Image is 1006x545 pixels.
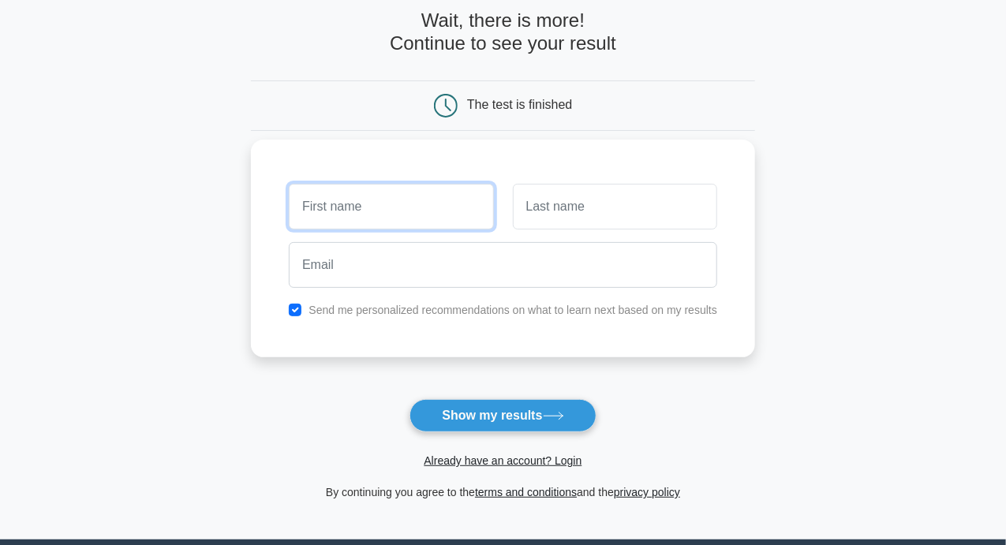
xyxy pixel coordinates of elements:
[475,486,577,498] a: terms and conditions
[289,242,717,288] input: Email
[309,304,717,316] label: Send me personalized recommendations on what to learn next based on my results
[251,9,755,55] h4: Wait, there is more! Continue to see your result
[513,184,717,230] input: Last name
[424,454,582,467] a: Already have an account? Login
[614,486,680,498] a: privacy policy
[467,98,572,111] div: The test is finished
[241,483,765,502] div: By continuing you agree to the and the
[410,399,596,432] button: Show my results
[289,184,493,230] input: First name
